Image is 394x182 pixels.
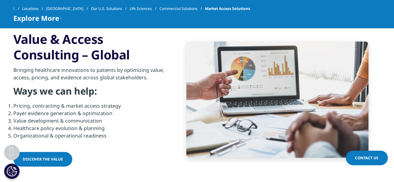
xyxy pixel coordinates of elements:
[23,156,63,162] span: Discover the Value
[13,102,164,110] li: Pricing, contracting & market access strategy
[346,151,388,165] a: Contact Us
[13,132,164,139] li: Organizational & operational readiness
[13,14,59,22] span: Explore More
[91,3,130,14] a: Our U.S. Solutions
[159,3,205,14] a: Commercial Solutions
[130,3,159,14] a: Life Sciences
[13,85,164,102] h4: Ways we can help:
[205,3,250,14] span: Market Access Solutions
[355,155,378,161] span: Contact Us
[22,3,46,14] a: Locations
[13,124,164,132] li: Healthcare policy evolution & planning
[13,152,72,166] a: Discover the Value
[46,3,91,14] a: [GEOGRAPHIC_DATA]
[4,163,20,179] button: Cookies Settings
[13,66,164,85] p: Bringing healthcare innovations to patients by optimizing value, access, pricing, and evidence ac...
[13,117,164,124] li: Value development & communication
[13,110,164,117] li: Payer evidence generation & optimization
[13,31,164,63] h3: Value & Access Consulting – Global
